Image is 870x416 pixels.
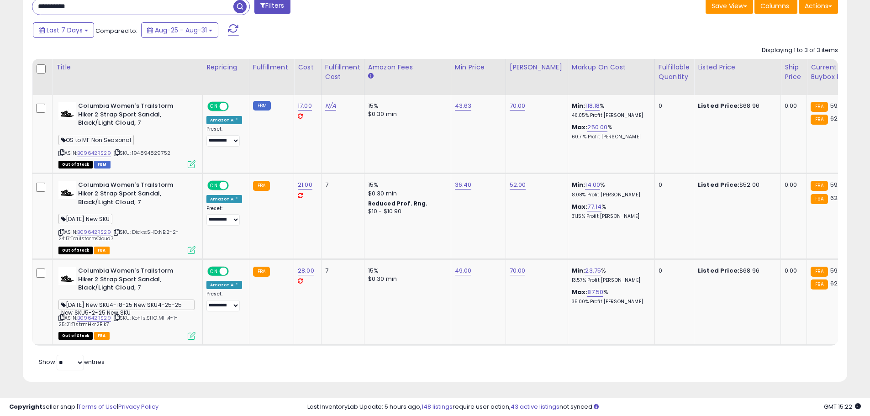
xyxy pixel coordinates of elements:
[572,267,648,284] div: %
[253,267,270,277] small: FBA
[368,110,444,118] div: $0.30 min
[572,101,585,110] b: Min:
[208,182,220,190] span: ON
[47,26,83,35] span: Last 7 Days
[830,266,845,275] span: 59.61
[227,103,242,111] span: OFF
[698,181,774,189] div: $52.00
[830,101,845,110] span: 59.61
[9,403,158,411] div: seller snap | |
[572,180,585,189] b: Min:
[94,161,111,169] span: FBM
[94,332,110,340] span: FBA
[568,59,654,95] th: The percentage added to the cost of goods (COGS) that forms the calculator for Min & Max prices.
[368,102,444,110] div: 15%
[422,402,453,411] a: 148 listings
[368,267,444,275] div: 15%
[659,63,690,82] div: Fulfillable Quantity
[227,268,242,275] span: OFF
[112,149,170,157] span: | SKU: 194894829752
[760,1,789,11] span: Columns
[455,101,472,111] a: 43.63
[368,63,447,72] div: Amazon Fees
[298,63,317,72] div: Cost
[698,63,777,72] div: Listed Price
[58,332,93,340] span: All listings that are currently out of stock and unavailable for purchase on Amazon
[830,114,847,123] span: 62.92
[572,102,648,119] div: %
[298,180,312,190] a: 21.00
[77,314,111,322] a: B09642RS29
[572,181,648,198] div: %
[141,22,218,38] button: Aug-25 - Aug-31
[587,202,601,211] a: 77.14
[572,203,648,220] div: %
[572,192,648,198] p: 8.08% Profit [PERSON_NAME]
[572,266,585,275] b: Min:
[9,402,42,411] strong: Copyright
[227,182,242,190] span: OFF
[785,267,800,275] div: 0.00
[785,63,803,82] div: Ship Price
[824,402,861,411] span: 2025-09-8 15:22 GMT
[698,101,739,110] b: Listed Price:
[830,194,847,202] span: 62.92
[455,180,472,190] a: 36.40
[208,268,220,275] span: ON
[572,134,648,140] p: 60.71% Profit [PERSON_NAME]
[155,26,207,35] span: Aug-25 - Aug-31
[698,266,739,275] b: Listed Price:
[58,267,76,285] img: 31SyoHPVCuL._SL40_.jpg
[58,181,195,253] div: ASIN:
[58,247,93,254] span: All listings that are currently out of stock and unavailable for purchase on Amazon
[206,126,242,147] div: Preset:
[33,22,94,38] button: Last 7 Days
[698,102,774,110] div: $68.96
[298,266,314,275] a: 28.00
[58,300,195,310] span: [DATE] New SKU4-18-25 New SKU4-25-25 New SKU5-2-25 New SKU
[206,116,242,124] div: Amazon AI *
[325,181,357,189] div: 7
[206,63,245,72] div: Repricing
[572,277,648,284] p: 13.57% Profit [PERSON_NAME]
[511,402,559,411] a: 43 active listings
[510,180,526,190] a: 52.00
[572,123,648,140] div: %
[811,267,828,277] small: FBA
[58,161,93,169] span: All listings that are currently out of stock and unavailable for purchase on Amazon
[325,101,336,111] a: N/A
[206,281,242,289] div: Amazon AI *
[455,63,502,72] div: Min Price
[208,103,220,111] span: ON
[572,213,648,220] p: 31.15% Profit [PERSON_NAME]
[368,181,444,189] div: 15%
[510,63,564,72] div: [PERSON_NAME]
[659,181,687,189] div: 0
[77,149,111,157] a: B09642RS29
[572,299,648,305] p: 35.00% Profit [PERSON_NAME]
[206,291,242,311] div: Preset:
[811,115,828,125] small: FBA
[298,101,312,111] a: 17.00
[325,267,357,275] div: 7
[253,101,271,111] small: FBM
[510,266,526,275] a: 70.00
[585,101,600,111] a: 118.18
[56,63,199,72] div: Title
[58,314,178,328] span: | SKU: Kohls:SHO:MH:4-1-25:21:TlstrmHkr2Blk7
[118,402,158,411] a: Privacy Policy
[572,123,588,132] b: Max:
[811,194,828,204] small: FBA
[659,102,687,110] div: 0
[78,402,117,411] a: Terms of Use
[572,202,588,211] b: Max:
[572,63,651,72] div: Markup on Cost
[307,403,861,411] div: Last InventoryLab Update: 5 hours ago, require user action, not synced.
[58,267,195,339] div: ASIN:
[95,26,137,35] span: Compared to:
[659,267,687,275] div: 0
[368,275,444,283] div: $0.30 min
[253,63,290,72] div: Fulfillment
[58,102,76,120] img: 31SyoHPVCuL._SL40_.jpg
[585,266,601,275] a: 23.75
